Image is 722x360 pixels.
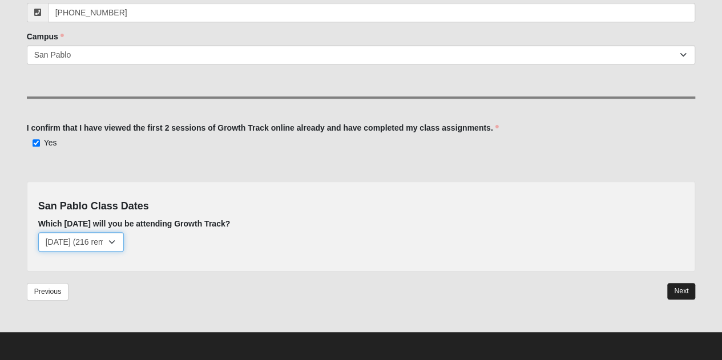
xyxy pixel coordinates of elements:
label: Campus [27,31,64,42]
a: Previous [27,283,69,301]
input: Yes [33,139,40,147]
label: I confirm that I have viewed the first 2 sessions of Growth Track online already and have complet... [27,122,499,134]
label: Which [DATE] will you be attending Growth Track? [38,218,231,229]
a: Next [667,283,695,300]
span: Yes [44,138,57,147]
h4: San Pablo Class Dates [38,200,684,213]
